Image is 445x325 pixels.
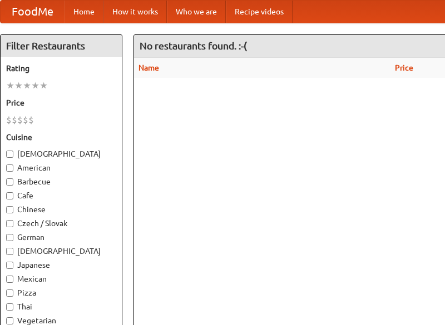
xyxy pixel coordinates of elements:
li: $ [28,114,34,126]
input: [DEMOGRAPHIC_DATA] [6,151,13,158]
li: ★ [31,79,39,92]
li: ★ [39,79,48,92]
input: American [6,164,13,172]
input: Mexican [6,276,13,283]
input: Japanese [6,262,13,269]
a: Price [395,63,413,72]
a: How it works [103,1,167,23]
input: Pizza [6,289,13,297]
h5: Rating [6,63,116,74]
li: $ [17,114,23,126]
a: FoodMe [1,1,65,23]
label: American [6,162,116,173]
label: Barbecue [6,176,116,187]
h4: Filter Restaurants [1,35,122,57]
li: $ [6,114,12,126]
h5: Price [6,97,116,108]
li: $ [23,114,28,126]
input: German [6,234,13,241]
input: Czech / Slovak [6,220,13,227]
label: [DEMOGRAPHIC_DATA] [6,148,116,159]
input: Chinese [6,206,13,213]
li: ★ [23,79,31,92]
h5: Cuisine [6,132,116,143]
label: [DEMOGRAPHIC_DATA] [6,246,116,257]
label: German [6,232,116,243]
input: Cafe [6,192,13,199]
ng-pluralize: No restaurants found. :-( [140,41,247,51]
input: [DEMOGRAPHIC_DATA] [6,248,13,255]
li: ★ [6,79,14,92]
input: Barbecue [6,178,13,186]
a: Who we are [167,1,226,23]
label: Czech / Slovak [6,218,116,229]
label: Japanese [6,259,116,271]
li: ★ [14,79,23,92]
a: Recipe videos [226,1,293,23]
label: Chinese [6,204,116,215]
input: Vegetarian [6,317,13,324]
a: Name [139,63,159,72]
label: Thai [6,301,116,312]
input: Thai [6,303,13,311]
label: Cafe [6,190,116,201]
a: Home [65,1,103,23]
li: $ [12,114,17,126]
label: Mexican [6,273,116,284]
label: Pizza [6,287,116,298]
